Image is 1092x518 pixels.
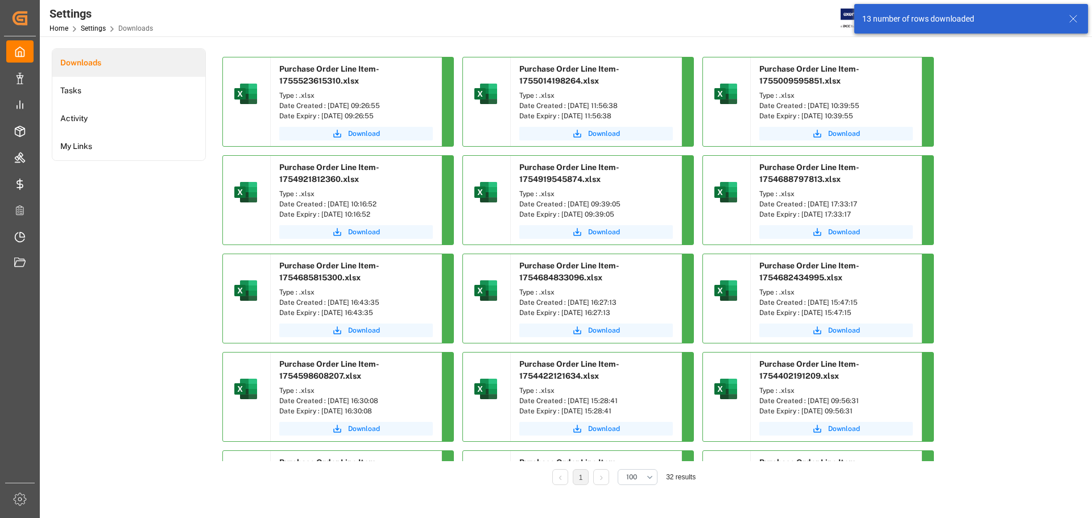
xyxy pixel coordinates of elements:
[52,132,205,160] a: My Links
[519,209,673,219] div: Date Expiry : [DATE] 09:39:05
[759,297,913,308] div: Date Created : [DATE] 15:47:15
[759,111,913,121] div: Date Expiry : [DATE] 10:39:55
[712,277,739,304] img: microsoft-excel-2019--v1.png
[759,261,859,282] span: Purchase Order Line Item-1754682434995.xlsx
[712,80,739,107] img: microsoft-excel-2019--v1.png
[279,64,379,85] span: Purchase Order Line Item-1755523615310.xlsx
[579,474,583,482] a: 1
[759,396,913,406] div: Date Created : [DATE] 09:56:31
[519,406,673,416] div: Date Expiry : [DATE] 15:28:41
[759,199,913,209] div: Date Created : [DATE] 17:33:17
[519,101,673,111] div: Date Created : [DATE] 11:56:38
[279,458,379,479] span: Purchase Order Line Item-1754399698495.xlsx
[759,163,859,184] span: Purchase Order Line Item-1754688797813.xlsx
[519,127,673,140] button: Download
[588,424,620,434] span: Download
[519,64,619,85] span: Purchase Order Line Item-1755014198264.xlsx
[472,375,499,403] img: microsoft-excel-2019--v1.png
[279,422,433,436] button: Download
[712,375,739,403] img: microsoft-excel-2019--v1.png
[759,422,913,436] button: Download
[519,90,673,101] div: Type : .xlsx
[279,359,379,380] span: Purchase Order Line Item-1754598608207.xlsx
[232,375,259,403] img: microsoft-excel-2019--v1.png
[759,90,913,101] div: Type : .xlsx
[279,297,433,308] div: Date Created : [DATE] 16:43:35
[279,386,433,396] div: Type : .xlsx
[759,386,913,396] div: Type : .xlsx
[519,189,673,199] div: Type : .xlsx
[279,225,433,239] button: Download
[828,227,860,237] span: Download
[519,199,673,209] div: Date Created : [DATE] 09:39:05
[52,105,205,132] a: Activity
[52,49,205,77] a: Downloads
[519,163,619,184] span: Purchase Order Line Item-1754919545874.xlsx
[279,111,433,121] div: Date Expiry : [DATE] 09:26:55
[573,469,589,485] li: 1
[828,129,860,139] span: Download
[519,396,673,406] div: Date Created : [DATE] 15:28:41
[279,396,433,406] div: Date Created : [DATE] 16:30:08
[81,24,106,32] a: Settings
[279,261,379,282] span: Purchase Order Line Item-1754685815300.xlsx
[49,24,68,32] a: Home
[49,5,153,22] div: Settings
[759,324,913,337] button: Download
[519,422,673,436] button: Download
[348,227,380,237] span: Download
[519,458,619,479] span: Purchase Order Line Item-1753973875047.xlsx
[279,308,433,318] div: Date Expiry : [DATE] 16:43:35
[519,297,673,308] div: Date Created : [DATE] 16:27:13
[519,324,673,337] button: Download
[52,77,205,105] a: Tasks
[519,308,673,318] div: Date Expiry : [DATE] 16:27:13
[712,179,739,206] img: microsoft-excel-2019--v1.png
[759,209,913,219] div: Date Expiry : [DATE] 17:33:17
[759,308,913,318] div: Date Expiry : [DATE] 15:47:15
[759,225,913,239] button: Download
[472,179,499,206] img: microsoft-excel-2019--v1.png
[279,127,433,140] button: Download
[472,80,499,107] img: microsoft-excel-2019--v1.png
[519,287,673,297] div: Type : .xlsx
[828,325,860,335] span: Download
[588,325,620,335] span: Download
[279,324,433,337] button: Download
[626,472,637,482] span: 100
[348,424,380,434] span: Download
[348,325,380,335] span: Download
[519,261,619,282] span: Purchase Order Line Item-1754684833096.xlsx
[759,406,913,416] div: Date Expiry : [DATE] 09:56:31
[279,209,433,219] div: Date Expiry : [DATE] 10:16:52
[759,189,913,199] div: Type : .xlsx
[279,101,433,111] div: Date Created : [DATE] 09:26:55
[666,473,696,481] span: 32 results
[279,163,379,184] span: Purchase Order Line Item-1754921812360.xlsx
[519,386,673,396] div: Type : .xlsx
[862,13,1058,25] div: 13 number of rows downloaded
[588,227,620,237] span: Download
[618,469,657,485] button: open menu
[348,129,380,139] span: Download
[279,90,433,101] div: Type : .xlsx
[759,359,859,380] span: Purchase Order Line Item-1754402191209.xlsx
[279,287,433,297] div: Type : .xlsx
[232,179,259,206] img: microsoft-excel-2019--v1.png
[279,189,433,199] div: Type : .xlsx
[759,127,913,140] button: Download
[472,277,499,304] img: microsoft-excel-2019--v1.png
[519,225,673,239] button: Download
